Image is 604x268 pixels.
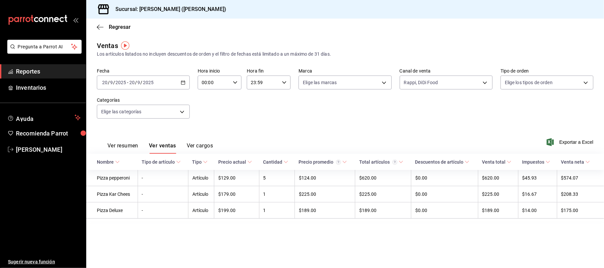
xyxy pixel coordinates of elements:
[149,142,176,154] button: Ver ventas
[110,5,226,13] h3: Sucursal: [PERSON_NAME] ([PERSON_NAME])
[218,159,246,165] div: Precio actual
[188,202,214,219] td: Artículo
[97,98,190,103] label: Categorías
[259,186,295,202] td: 1
[16,129,81,138] span: Recomienda Parrot
[299,159,341,165] div: Precio promedio
[355,202,411,219] td: $189.00
[478,186,518,202] td: $225.00
[7,40,82,54] button: Pregunta a Parrot AI
[73,17,78,23] button: open_drawer_menu
[218,159,252,165] span: Precio actual
[518,202,557,219] td: $14.00
[392,160,397,165] svg: El total artículos considera cambios de precios en los artículos así como costos adicionales por ...
[192,159,202,165] div: Tipo
[16,67,81,76] span: Reportes
[102,80,108,85] input: --
[259,202,295,219] td: 1
[415,159,469,165] span: Descuentos de artículo
[557,170,604,186] td: $574.07
[142,159,175,165] div: Tipo de artículo
[478,202,518,219] td: $189.00
[107,142,213,154] div: navigation tabs
[138,186,188,202] td: -
[214,186,259,202] td: $179.00
[522,159,550,165] span: Impuestos
[97,41,118,51] div: Ventas
[548,138,593,146] button: Exportar a Excel
[16,114,72,122] span: Ayuda
[142,159,181,165] span: Tipo de artículo
[107,142,138,154] button: Ver resumen
[214,202,259,219] td: $199.00
[198,69,241,74] label: Hora inicio
[16,145,81,154] span: [PERSON_NAME]
[482,159,511,165] span: Venta total
[295,202,355,219] td: $189.00
[557,202,604,219] td: $175.00
[303,79,337,86] span: Elige las marcas
[355,170,411,186] td: $620.00
[113,80,115,85] span: /
[336,160,341,165] svg: Precio promedio = Total artículos / cantidad
[129,80,135,85] input: --
[16,83,81,92] span: Inventarios
[188,186,214,202] td: Artículo
[247,69,291,74] label: Hora fin
[101,108,142,115] span: Elige las categorías
[121,41,129,50] img: Tooltip marker
[8,258,81,265] span: Sugerir nueva función
[97,69,190,74] label: Fecha
[411,202,478,219] td: $0.00
[141,80,143,85] span: /
[86,186,138,202] td: Pizza Kar Chees
[411,186,478,202] td: $0.00
[522,159,544,165] div: Impuestos
[263,159,282,165] div: Cantidad
[97,159,114,165] div: Nombre
[482,159,505,165] div: Venta total
[138,170,188,186] td: -
[299,69,391,74] label: Marca
[518,170,557,186] td: $45.93
[86,202,138,219] td: Pizza Deluxe
[259,170,295,186] td: 5
[188,170,214,186] td: Artículo
[295,186,355,202] td: $225.00
[518,186,557,202] td: $16.67
[97,159,120,165] span: Nombre
[97,51,593,58] div: Los artículos listados no incluyen descuentos de orden y el filtro de fechas está limitado a un m...
[135,80,137,85] span: /
[86,170,138,186] td: Pizza pepperoni
[137,80,141,85] input: --
[501,69,593,74] label: Tipo de orden
[295,170,355,186] td: $124.00
[415,159,463,165] div: Descuentos de artículo
[214,170,259,186] td: $129.00
[115,80,126,85] input: ----
[404,79,438,86] span: Rappi, DiDi Food
[561,159,590,165] span: Venta neta
[108,80,110,85] span: /
[5,48,82,55] a: Pregunta a Parrot AI
[411,170,478,186] td: $0.00
[263,159,288,165] span: Cantidad
[359,159,397,165] div: Total artículos
[359,159,403,165] span: Total artículos
[299,159,347,165] span: Precio promedio
[561,159,584,165] div: Venta neta
[505,79,553,86] span: Elige los tipos de orden
[187,142,213,154] button: Ver cargos
[400,69,493,74] label: Canal de venta
[557,186,604,202] td: $208.33
[127,80,128,85] span: -
[192,159,208,165] span: Tipo
[18,43,71,50] span: Pregunta a Parrot AI
[478,170,518,186] td: $620.00
[109,24,131,30] span: Regresar
[143,80,154,85] input: ----
[138,202,188,219] td: -
[355,186,411,202] td: $225.00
